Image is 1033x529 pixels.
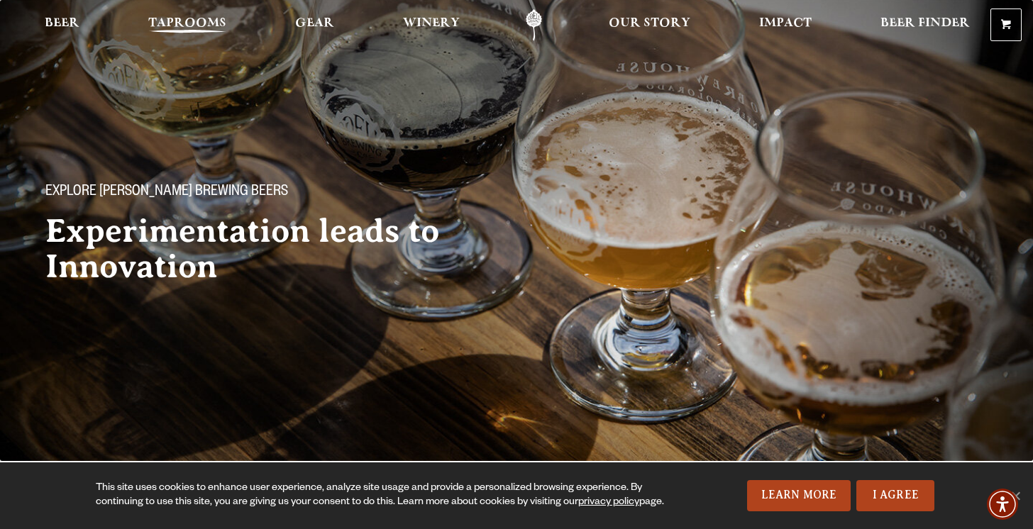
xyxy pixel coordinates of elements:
span: Impact [759,18,812,29]
div: This site uses cookies to enhance user experience, analyze site usage and provide a personalized ... [96,481,673,510]
span: Explore [PERSON_NAME] Brewing Beers [45,184,288,202]
span: Our Story [609,18,690,29]
span: Beer Finder [880,18,970,29]
a: Impact [750,9,821,41]
a: Beer Finder [871,9,979,41]
a: Our Story [600,9,700,41]
span: Beer [45,18,79,29]
div: Accessibility Menu [987,489,1018,520]
a: privacy policy [578,497,639,508]
h2: Experimentation leads to Innovation [45,213,488,284]
span: Gear [295,18,334,29]
a: I Agree [856,480,934,511]
span: Taprooms [148,18,226,29]
a: Learn More [747,480,851,511]
a: Taprooms [139,9,236,41]
span: Winery [403,18,460,29]
a: Gear [286,9,343,41]
a: Winery [394,9,469,41]
a: Odell Home [507,9,560,41]
a: Beer [35,9,89,41]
